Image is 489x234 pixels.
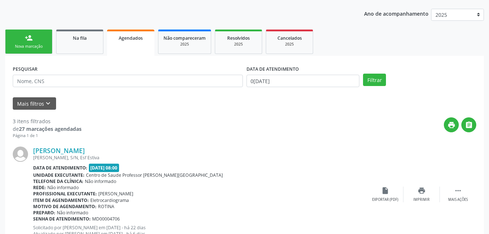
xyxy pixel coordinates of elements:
span: Eletrocardiograma [90,197,129,203]
div: person_add [25,34,33,42]
div: 2025 [163,42,206,47]
button:  [461,117,476,132]
input: Selecione um intervalo [247,75,360,87]
div: Página 1 de 1 [13,133,82,139]
span: [PERSON_NAME] [98,191,133,197]
button: Filtrar [363,74,386,86]
div: 2025 [271,42,308,47]
b: Senha de atendimento: [33,216,91,222]
span: Cancelados [277,35,302,41]
b: Motivo de agendamento: [33,203,96,210]
i:  [465,121,473,129]
b: Data de atendimento: [33,165,87,171]
i: keyboard_arrow_down [44,100,52,108]
div: de [13,125,82,133]
span: Resolvidos [227,35,250,41]
span: Não informado [47,184,79,191]
input: Nome, CNS [13,75,243,87]
span: MD00004706 [92,216,120,222]
span: Na fila [73,35,87,41]
div: [PERSON_NAME], S/N, Esf Estiva [33,155,367,161]
div: Nova marcação [11,44,47,49]
button: Mais filtroskeyboard_arrow_down [13,97,56,110]
span: Centro de Saude Professor [PERSON_NAME][GEOGRAPHIC_DATA] [86,172,223,178]
p: Ano de acompanhamento [364,9,429,18]
span: Não informado [85,178,116,184]
b: Item de agendamento: [33,197,89,203]
i: insert_drive_file [381,187,389,195]
b: Preparo: [33,210,55,216]
img: img [13,147,28,162]
i: print [447,121,456,129]
span: Não compareceram [163,35,206,41]
div: 3 itens filtrados [13,117,82,125]
span: [DATE] 08:00 [89,164,119,172]
label: DATA DE ATENDIMENTO [247,63,299,75]
i:  [454,187,462,195]
span: Agendados [119,35,143,41]
div: Imprimir [413,197,430,202]
b: Profissional executante: [33,191,97,197]
strong: 27 marcações agendadas [19,125,82,132]
button: print [444,117,459,132]
div: Exportar (PDF) [372,197,398,202]
label: PESQUISAR [13,63,38,75]
b: Unidade executante: [33,172,84,178]
a: [PERSON_NAME] [33,147,85,155]
div: 2025 [220,42,257,47]
div: Mais ações [448,197,468,202]
span: Não informado [57,210,88,216]
b: Rede: [33,184,46,191]
b: Telefone da clínica: [33,178,83,184]
i: print [418,187,426,195]
span: ROTINA [98,203,114,210]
